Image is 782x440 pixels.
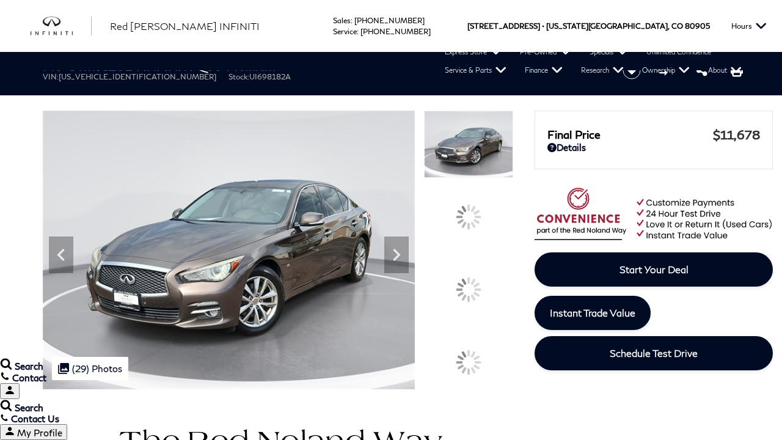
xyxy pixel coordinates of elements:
a: Unlimited Confidence [637,43,720,61]
span: Final Price [547,128,713,141]
a: Specials [580,43,637,61]
a: Start Your Deal [535,252,773,287]
span: Service [333,27,357,36]
a: Express Store [436,43,511,61]
img: INFINITI [31,16,92,36]
a: Schedule Test Drive [535,336,773,370]
a: Research [572,61,633,79]
span: : [351,16,353,25]
span: Search [15,402,43,413]
a: Service & Parts [436,61,516,79]
a: Red [PERSON_NAME] INFINITI [110,19,260,34]
a: About [699,61,751,79]
a: Finance [516,61,572,79]
span: Contact [12,372,46,383]
a: Details [547,142,760,153]
span: Sales [333,16,351,25]
a: infiniti [31,16,92,36]
a: Final Price $11,678 [547,127,760,142]
span: Start Your Deal [619,263,689,275]
img: Used 2014 Chestnut Bronze INFINITI Premium image 1 [43,111,415,389]
a: [STREET_ADDRESS] • [US_STATE][GEOGRAPHIC_DATA], CO 80905 [467,21,710,31]
span: Search [15,361,43,372]
span: My Profile [17,427,62,438]
span: $11,678 [713,127,760,142]
a: Instant Trade Value [535,296,651,330]
span: Red [PERSON_NAME] INFINITI [110,20,260,32]
a: Pre-Owned [511,43,580,61]
a: [PHONE_NUMBER] [354,16,425,25]
img: Used 2014 Chestnut Bronze INFINITI Premium image 1 [424,111,513,178]
a: Ownership [633,61,699,79]
span: Contact Us [11,413,59,424]
span: : [357,27,359,36]
span: Instant Trade Value [550,307,635,318]
nav: Main Navigation [12,43,782,79]
a: [PHONE_NUMBER] [360,27,431,36]
span: Schedule Test Drive [610,347,698,359]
